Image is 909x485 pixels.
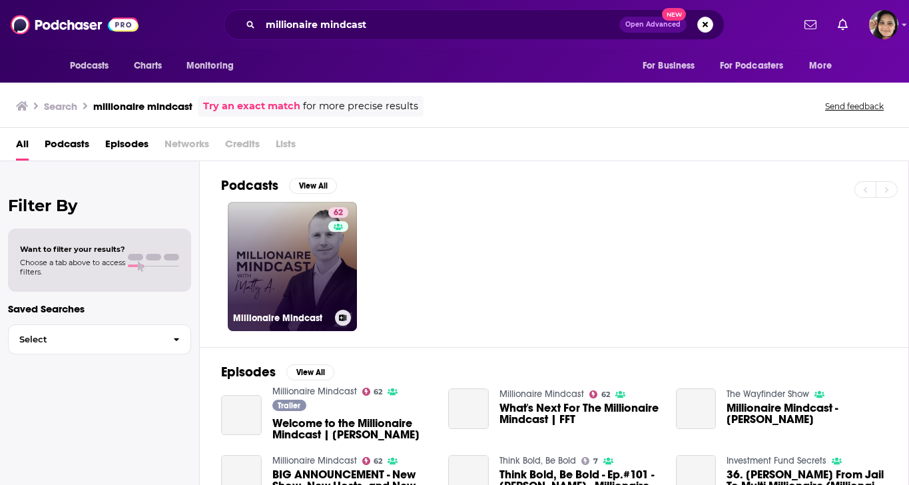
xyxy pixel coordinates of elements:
a: 62 [362,388,383,396]
button: open menu [711,53,803,79]
h3: Search [44,100,77,113]
a: Show notifications dropdown [832,13,853,36]
span: Millionaire Mindcast - [PERSON_NAME] [727,402,887,425]
a: PodcastsView All [221,177,337,194]
a: Welcome to the Millionaire Mindcast | Matty A. [221,395,262,436]
a: What's Next For The Millionaire Mindcast | FFT [448,388,489,429]
span: 62 [334,207,343,220]
span: Welcome to the Millionaire Mindcast | [PERSON_NAME] [272,418,433,440]
span: Monitoring [186,57,234,75]
span: Select [9,335,162,344]
span: 62 [374,458,382,464]
a: 62 [362,457,383,465]
span: 7 [593,458,598,464]
a: EpisodesView All [221,364,334,380]
a: Charts [125,53,170,79]
a: Millionaire Mindcast [272,455,357,466]
span: Lists [276,133,296,161]
a: Millionaire Mindcast - Matt Aitchison [727,402,887,425]
button: Open AdvancedNew [619,17,687,33]
span: Logged in as shelbyjanner [869,10,898,39]
img: Podchaser - Follow, Share and Rate Podcasts [11,12,139,37]
a: Show notifications dropdown [799,13,822,36]
span: Want to filter your results? [20,244,125,254]
a: The Wayfinder Show [727,388,809,400]
button: Select [8,324,191,354]
h3: Millionaire Mindcast [233,312,330,324]
span: More [809,57,832,75]
span: Open Advanced [625,21,681,28]
h2: Filter By [8,196,191,215]
a: Episodes [105,133,149,161]
span: Podcasts [70,57,109,75]
a: Millionaire Mindcast [272,386,357,397]
span: Choose a tab above to access filters. [20,258,125,276]
a: Think Bold, Be Bold [499,455,576,466]
span: 62 [601,392,610,398]
button: open menu [61,53,127,79]
button: Show profile menu [869,10,898,39]
a: 62Millionaire Mindcast [228,202,357,331]
a: Millionaire Mindcast - Matt Aitchison [676,388,717,429]
button: View All [289,178,337,194]
button: open menu [177,53,251,79]
span: Trailer [278,402,300,410]
a: 62 [589,390,610,398]
a: What's Next For The Millionaire Mindcast | FFT [499,402,660,425]
a: 62 [328,207,348,218]
a: All [16,133,29,161]
span: Credits [225,133,260,161]
a: Investment Fund Secrets [727,455,826,466]
img: User Profile [869,10,898,39]
a: Try an exact match [203,99,300,114]
span: For Podcasters [720,57,784,75]
a: 7 [581,457,598,465]
span: for more precise results [303,99,418,114]
span: New [662,8,686,21]
div: Search podcasts, credits, & more... [224,9,725,40]
h2: Podcasts [221,177,278,194]
button: View All [286,364,334,380]
span: Charts [134,57,162,75]
p: Saved Searches [8,302,191,315]
a: Millionaire Mindcast [499,388,584,400]
button: open menu [800,53,848,79]
h2: Episodes [221,364,276,380]
button: Send feedback [821,101,888,112]
span: 62 [374,389,382,395]
a: Podcasts [45,133,89,161]
a: Welcome to the Millionaire Mindcast | Matty A. [272,418,433,440]
span: For Business [643,57,695,75]
h3: millionaire mindcast [93,100,192,113]
span: Networks [164,133,209,161]
input: Search podcasts, credits, & more... [260,14,619,35]
button: open menu [633,53,712,79]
